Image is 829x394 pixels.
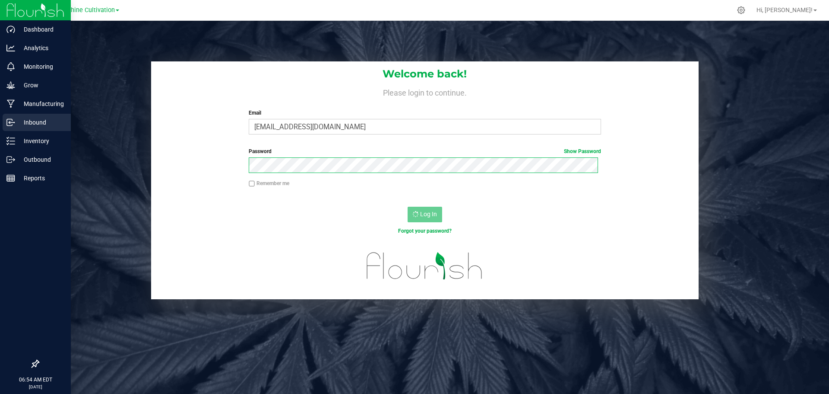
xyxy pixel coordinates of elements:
[356,244,493,288] img: flourish_logo.svg
[6,25,15,34] inline-svg: Dashboard
[249,148,272,154] span: Password
[420,211,437,218] span: Log In
[15,117,67,128] p: Inbound
[6,44,15,52] inline-svg: Analytics
[564,148,601,154] a: Show Password
[15,61,67,72] p: Monitoring
[15,24,67,35] p: Dashboard
[249,179,289,187] label: Remember me
[6,62,15,71] inline-svg: Monitoring
[249,109,601,117] label: Email
[4,384,67,390] p: [DATE]
[15,99,67,109] p: Manufacturing
[6,118,15,127] inline-svg: Inbound
[6,137,15,145] inline-svg: Inventory
[6,155,15,164] inline-svg: Outbound
[57,6,115,14] span: Sunshine Cultivation
[408,207,442,222] button: Log In
[15,154,67,165] p: Outbound
[6,174,15,183] inline-svg: Reports
[151,86,699,97] h4: Please login to continue.
[6,81,15,90] inline-svg: Grow
[6,99,15,108] inline-svg: Manufacturing
[15,80,67,90] p: Grow
[756,6,813,13] span: Hi, [PERSON_NAME]!
[4,376,67,384] p: 06:54 AM EDT
[398,228,452,234] a: Forgot your password?
[15,173,67,183] p: Reports
[249,181,255,187] input: Remember me
[15,136,67,146] p: Inventory
[736,6,747,14] div: Manage settings
[151,68,699,80] h1: Welcome back!
[15,43,67,53] p: Analytics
